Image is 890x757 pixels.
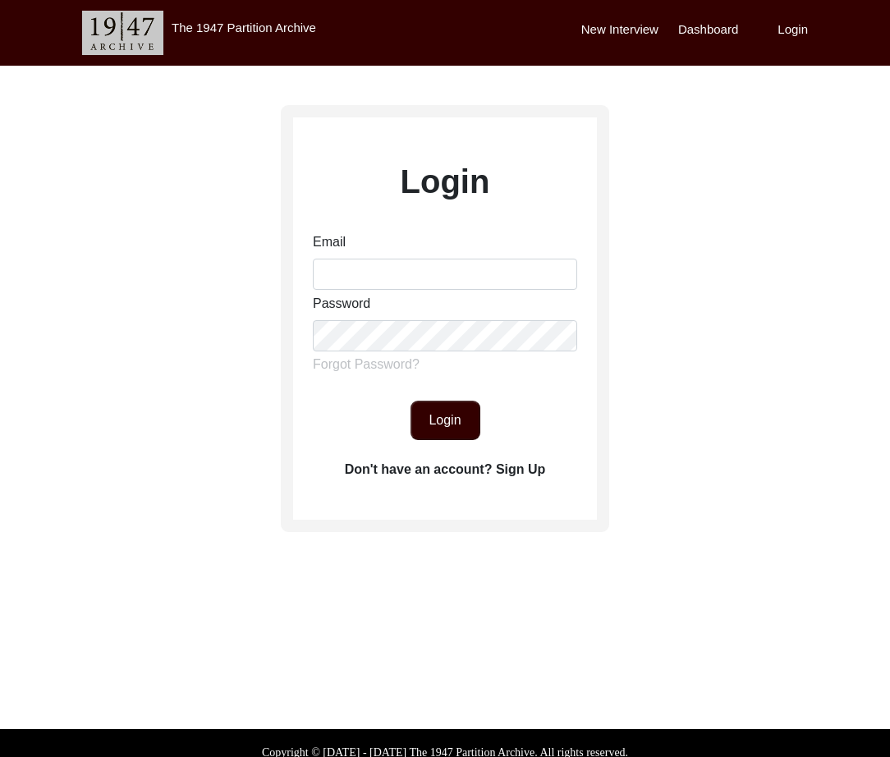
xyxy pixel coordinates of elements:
[313,232,346,252] label: Email
[581,21,658,39] label: New Interview
[82,11,163,55] img: header-logo.png
[778,21,808,39] label: Login
[313,294,370,314] label: Password
[172,21,316,34] label: The 1947 Partition Archive
[411,401,480,440] button: Login
[345,460,546,479] label: Don't have an account? Sign Up
[401,157,490,206] label: Login
[313,355,420,374] label: Forgot Password?
[678,21,738,39] label: Dashboard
